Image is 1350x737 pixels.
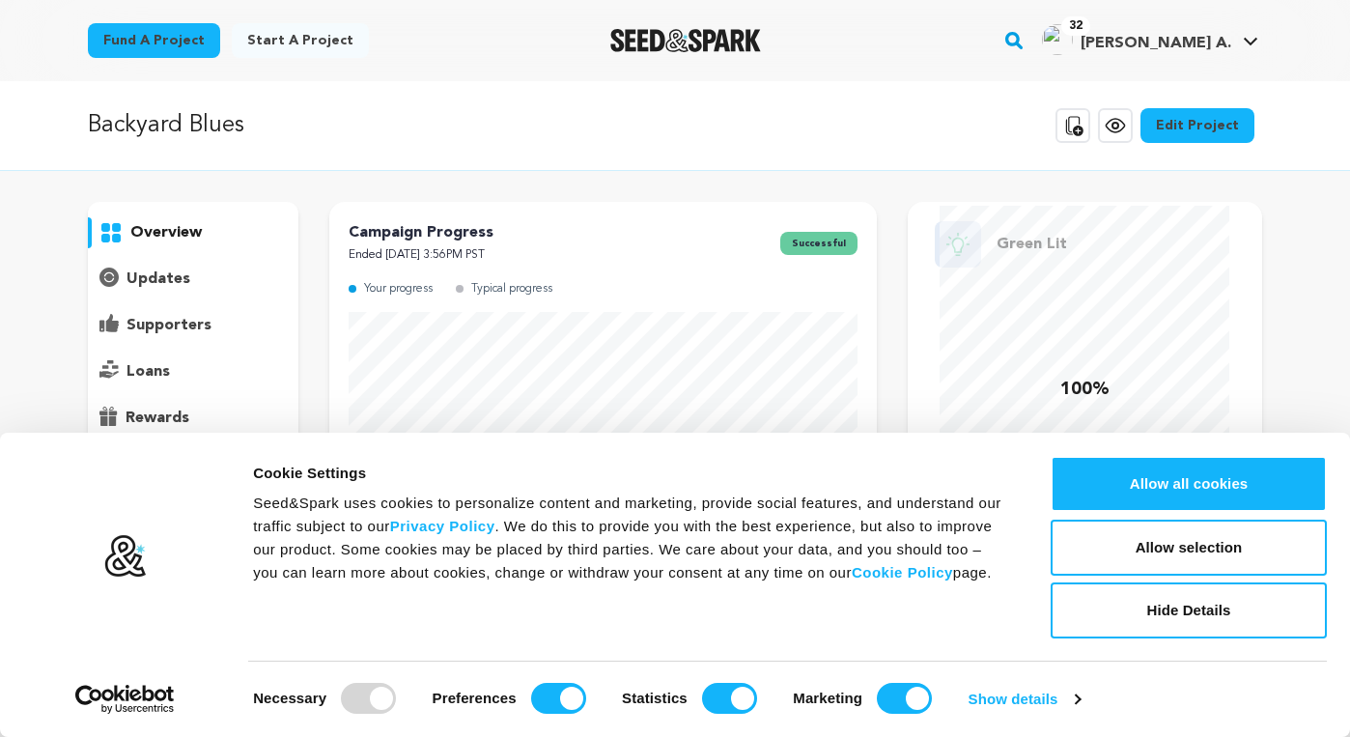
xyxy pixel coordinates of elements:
button: overview [88,217,298,248]
img: Seed&Spark Logo Dark Mode [610,29,762,52]
p: Ended [DATE] 3:56PM PST [349,244,493,267]
p: Backyard Blues [88,108,244,143]
span: Riehle A.'s Profile [1038,20,1262,61]
a: Riehle A.'s Profile [1038,20,1262,55]
a: Cookie Policy [852,564,953,581]
span: 32 [1061,16,1090,36]
p: rewards [126,407,189,430]
p: Your progress [364,278,433,300]
button: loans [88,356,298,387]
button: Allow selection [1051,520,1327,576]
a: Show details [969,685,1081,714]
p: loans [127,360,170,383]
p: Typical progress [471,278,552,300]
strong: Necessary [253,690,326,706]
p: 100% [1060,376,1110,404]
span: [PERSON_NAME] A. [1081,36,1231,51]
button: Allow all cookies [1051,456,1327,512]
legend: Consent Selection [252,675,253,676]
p: overview [130,221,202,244]
a: Fund a project [88,23,220,58]
a: Usercentrics Cookiebot - opens in a new window [41,685,210,714]
div: Riehle A.'s Profile [1042,24,1231,55]
strong: Marketing [793,690,862,706]
img: ACg8ocIr8v6XUj-LqcMRI0Tez3E0O0GyF3MM6hvCoURfuw2TLDftaA=s96-c [1042,24,1073,55]
button: updates [88,264,298,295]
p: supporters [127,314,211,337]
a: Start a project [232,23,369,58]
button: rewards [88,403,298,434]
img: logo [103,534,147,579]
div: Seed&Spark uses cookies to personalize content and marketing, provide social features, and unders... [253,492,1007,584]
p: Campaign Progress [349,221,493,244]
a: Edit Project [1140,108,1254,143]
p: updates [127,268,190,291]
strong: Preferences [433,690,517,706]
button: Hide Details [1051,582,1327,638]
strong: Statistics [622,690,688,706]
button: supporters [88,310,298,341]
a: Seed&Spark Homepage [610,29,762,52]
a: Privacy Policy [390,518,495,534]
div: Cookie Settings [253,462,1007,485]
span: successful [780,232,858,255]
